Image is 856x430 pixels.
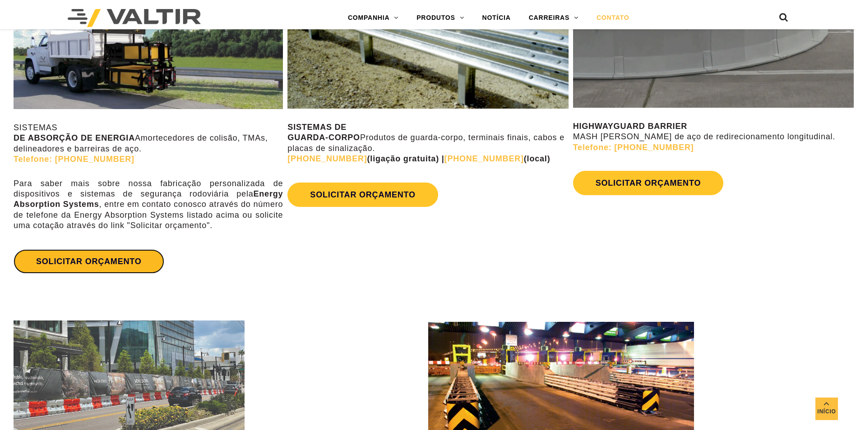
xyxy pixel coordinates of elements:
p: Para saber mais sobre nossa fabricação personalizada de dispositivos e sistemas de segurança rodo... [14,178,283,231]
p: SISTEMAS Amortecedores de colisão, TMAs, delineadores e barreiras de aço. [14,123,283,165]
a: [PHONE_NUMBER] [287,154,367,163]
a: Telefone: [PHONE_NUMBER] [573,143,694,152]
strong: SISTEMAS DE GUARDA-CORPO [287,123,360,142]
a: [PHONE_NUMBER] [444,154,524,163]
a: Início [815,398,838,420]
a: COMPANHIA [339,9,407,27]
a: NOTÍCIA [473,9,520,27]
a: CARREIRAS [520,9,588,27]
a: Telefone: [PHONE_NUMBER] [14,155,134,164]
a: PRODUTOS [407,9,473,27]
strong: HIGHWAYGUARD BARRIER [573,122,687,131]
a: CONTATO [588,9,638,27]
a: SOLICITAR ORÇAMENTO [287,183,438,207]
span: Início [815,407,838,417]
p: Produtos de guarda-corpo, terminais finais, cabos e placas de sinalização. [287,122,568,165]
strong: DE ABSORÇÃO DE ENERGIA [14,133,135,142]
strong: (ligação gratuita) | (local) [287,154,550,163]
p: MASH [PERSON_NAME] de aço de redirecionamento longitudinal. [573,121,854,153]
a: SOLICITAR ORÇAMENTO [573,171,724,195]
a: SOLICITAR ORÇAMENTO [14,249,164,274]
img: Valtir [68,9,201,27]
